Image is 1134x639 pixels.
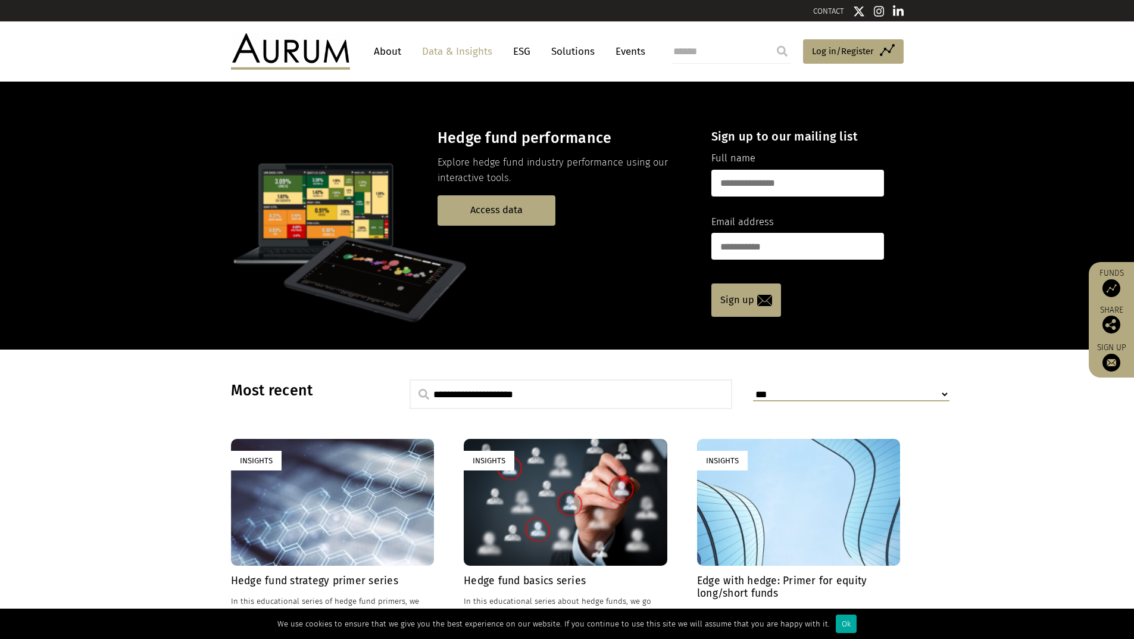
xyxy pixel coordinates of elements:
[464,595,667,632] p: In this educational series about hedge funds, we go back to basics, looking at what hedge funds a...
[545,40,601,63] a: Solutions
[711,151,755,166] label: Full name
[697,575,901,600] h4: Edge with hedge: Primer for equity long/short funds
[711,283,781,317] a: Sign up
[1095,268,1128,297] a: Funds
[874,5,885,17] img: Instagram icon
[697,451,748,470] div: Insights
[813,7,844,15] a: CONTACT
[711,214,774,230] label: Email address
[438,195,555,226] a: Access data
[770,39,794,63] input: Submit
[231,33,350,69] img: Aurum
[231,575,435,587] h4: Hedge fund strategy primer series
[1095,306,1128,333] div: Share
[231,595,435,632] p: In this educational series of hedge fund primers, we take a deeper look into hedge fund strategie...
[507,40,536,63] a: ESG
[1095,342,1128,372] a: Sign up
[438,155,691,186] p: Explore hedge fund industry performance using our interactive tools.
[812,44,874,58] span: Log in/Register
[610,40,645,63] a: Events
[464,451,514,470] div: Insights
[418,389,429,400] img: search.svg
[1102,316,1120,333] img: Share this post
[416,40,498,63] a: Data & Insights
[1102,354,1120,372] img: Sign up to our newsletter
[231,382,380,400] h3: Most recent
[697,607,901,624] div: [DATE]
[711,129,884,144] h4: Sign up to our mailing list
[464,575,667,587] h4: Hedge fund basics series
[853,5,865,17] img: Twitter icon
[836,615,857,633] div: Ok
[438,129,691,147] h3: Hedge fund performance
[803,39,904,64] a: Log in/Register
[368,40,407,63] a: About
[893,5,904,17] img: Linkedin icon
[1102,279,1120,297] img: Access Funds
[757,295,772,306] img: email-icon
[231,451,282,470] div: Insights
